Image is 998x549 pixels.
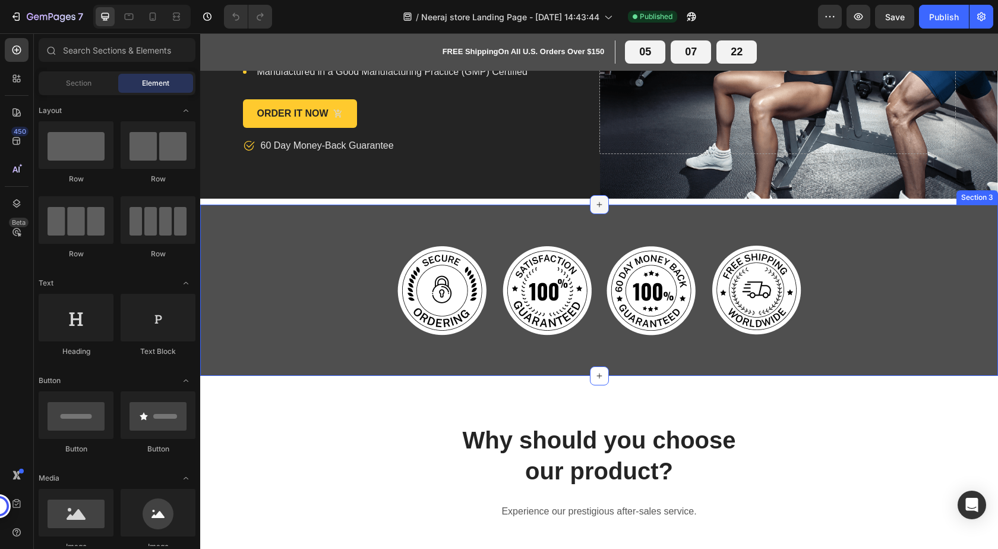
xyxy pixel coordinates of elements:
[44,391,754,453] p: Why should you choose our product?
[299,209,394,305] img: Alt Image
[176,101,195,120] span: Toggle open
[9,218,29,227] div: Beta
[224,5,272,29] div: Undo/Redo
[640,11,672,22] span: Published
[176,274,195,293] span: Toggle open
[121,346,195,357] div: Text Block
[39,174,113,184] div: Row
[39,444,113,454] div: Button
[929,11,959,23] div: Publish
[176,371,195,390] span: Toggle open
[78,10,83,24] p: 7
[421,11,599,23] span: Neeraj store Landing Page - [DATE] 14:43:44
[39,105,62,116] span: Layout
[121,249,195,259] div: Row
[66,78,91,89] span: Section
[39,346,113,357] div: Heading
[121,444,195,454] div: Button
[885,12,905,22] span: Save
[176,469,195,488] span: Toggle open
[121,174,195,184] div: Row
[958,491,986,519] div: Open Intercom Messenger
[759,159,795,170] div: Section 3
[39,278,53,288] span: Text
[39,38,195,62] input: Search Sections & Elements
[39,473,59,484] span: Media
[5,5,89,29] button: 7
[919,5,969,29] button: Publish
[44,470,754,487] p: Experience our prestigious after-sales service.
[416,11,419,23] span: /
[142,78,169,89] span: Element
[39,375,61,386] span: Button
[875,5,914,29] button: Save
[200,33,998,549] iframe: Design area
[404,209,499,305] img: Alt Image
[11,127,29,136] div: 450
[509,209,604,305] img: Alt Image
[39,249,113,259] div: Row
